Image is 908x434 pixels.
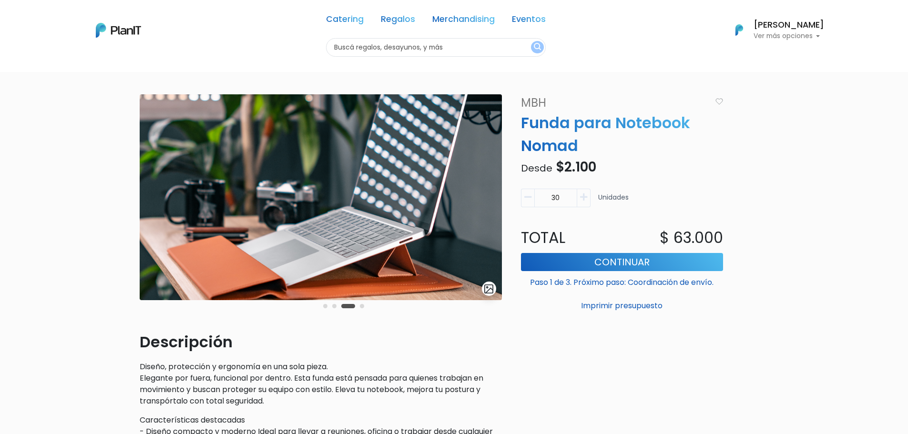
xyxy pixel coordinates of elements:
div: Carousel Pagination [321,300,367,312]
p: Unidades [598,192,629,211]
div: ¿Necesitás ayuda? [49,9,137,28]
span: Desde [521,161,552,175]
img: heart_icon [715,98,723,105]
p: Total [515,226,622,249]
button: Carousel Page 4 [360,304,364,308]
button: Carousel Page 1 [323,304,327,308]
img: PlanIt Logo [96,23,141,38]
img: PlanIt Logo [729,20,750,40]
button: Carousel Page 2 [332,304,337,308]
button: Carousel Page 3 (Current Slide) [341,304,355,308]
a: Merchandising [432,15,495,27]
a: Regalos [381,15,415,27]
p: Diseño, protección y ergonomía en una sola pieza. Elegante por fuera, funcional por dentro. Esta ... [140,361,502,407]
button: PlanIt Logo [PERSON_NAME] Ver más opciones [723,18,824,42]
a: MBH [515,94,711,111]
p: $ 63.000 [660,226,723,249]
button: Continuar [521,253,723,271]
span: $2.100 [556,158,596,176]
img: Mbh_Lifestyle1-13__1_.jpg [140,94,502,300]
img: search_button-432b6d5273f82d61273b3651a40e1bd1b912527efae98b1b7a1b2c0702e16a8d.svg [534,43,541,52]
a: Catering [326,15,364,27]
input: Buscá regalos, desayunos, y más [326,38,546,57]
p: Descripción [140,331,502,353]
h6: [PERSON_NAME] [754,21,824,30]
img: gallery-light [483,283,494,294]
p: Ver más opciones [754,33,824,40]
p: Paso 1 de 3. Próximo paso: Coordinación de envío. [521,273,723,288]
a: Eventos [512,15,546,27]
p: Funda para Notebook Nomad [515,111,729,157]
button: Imprimir presupuesto [521,298,723,314]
